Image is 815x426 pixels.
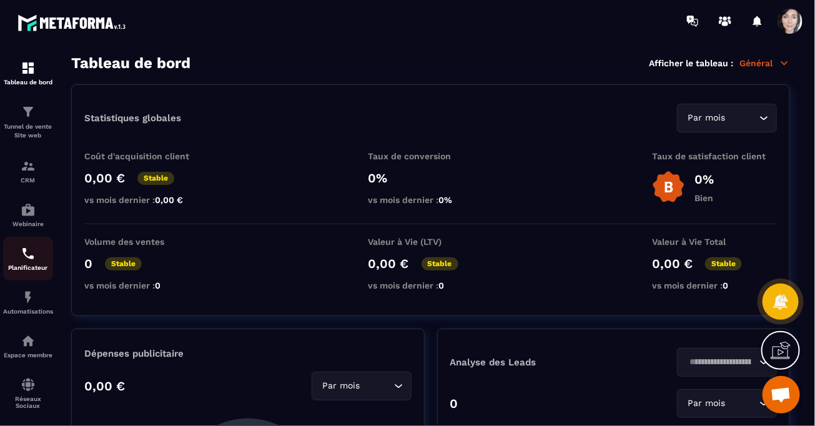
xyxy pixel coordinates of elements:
div: Search for option [677,104,777,132]
p: Stable [137,172,174,185]
a: schedulerschedulerPlanificateur [3,237,53,280]
p: Volume des ventes [84,237,209,247]
input: Search for option [363,379,391,393]
a: formationformationTableau de bord [3,51,53,95]
p: Afficher le tableau : [649,58,733,68]
p: CRM [3,177,53,184]
p: Taux de satisfaction client [652,151,777,161]
p: Statistiques globales [84,112,181,124]
div: Search for option [312,372,412,400]
img: automations [21,202,36,217]
p: Automatisations [3,308,53,315]
p: Stable [705,257,742,270]
p: 0 [450,396,458,411]
img: social-network [21,377,36,392]
img: formation [21,61,36,76]
p: Valeur à Vie Total [652,237,777,247]
span: 0% [439,195,453,205]
span: Par mois [320,379,363,393]
p: Stable [105,257,142,270]
img: formation [21,159,36,174]
span: 0 [439,280,445,290]
img: logo [17,11,130,34]
img: automations [21,290,36,305]
div: Search for option [677,348,777,377]
p: Bien [694,193,714,203]
p: vs mois dernier : [368,195,493,205]
input: Search for option [728,397,756,410]
input: Search for option [685,355,756,369]
p: Planificateur [3,264,53,271]
p: 0% [694,172,714,187]
span: 0 [723,280,728,290]
p: 0% [368,171,493,186]
span: 0,00 € [155,195,183,205]
p: 0,00 € [84,379,125,394]
p: Stable [422,257,458,270]
p: vs mois dernier : [652,280,777,290]
p: Valeur à Vie (LTV) [368,237,493,247]
p: Analyse des Leads [450,357,614,368]
p: Coût d'acquisition client [84,151,209,161]
div: Search for option [677,389,777,418]
h3: Tableau de bord [71,54,190,72]
a: social-networksocial-networkRéseaux Sociaux [3,368,53,419]
a: automationsautomationsEspace membre [3,324,53,368]
p: 0 [84,256,92,271]
p: Taux de conversion [368,151,493,161]
a: automationsautomationsWebinaire [3,193,53,237]
div: Ouvrir le chat [763,376,800,414]
p: vs mois dernier : [84,280,209,290]
p: Réseaux Sociaux [3,395,53,409]
p: 0,00 € [84,171,125,186]
input: Search for option [728,111,756,125]
a: automationsautomationsAutomatisations [3,280,53,324]
p: Général [739,57,790,69]
a: formationformationTunnel de vente Site web [3,95,53,149]
p: vs mois dernier : [84,195,209,205]
span: Par mois [685,397,728,410]
p: vs mois dernier : [368,280,493,290]
p: 0,00 € [368,256,409,271]
p: Tableau de bord [3,79,53,86]
img: scheduler [21,246,36,261]
img: formation [21,104,36,119]
img: automations [21,334,36,349]
img: b-badge-o.b3b20ee6.svg [652,171,685,204]
span: 0 [155,280,161,290]
p: Espace membre [3,352,53,359]
p: Dépenses publicitaire [84,348,412,359]
a: formationformationCRM [3,149,53,193]
span: Par mois [685,111,728,125]
p: Tunnel de vente Site web [3,122,53,140]
p: Webinaire [3,220,53,227]
p: 0,00 € [652,256,693,271]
